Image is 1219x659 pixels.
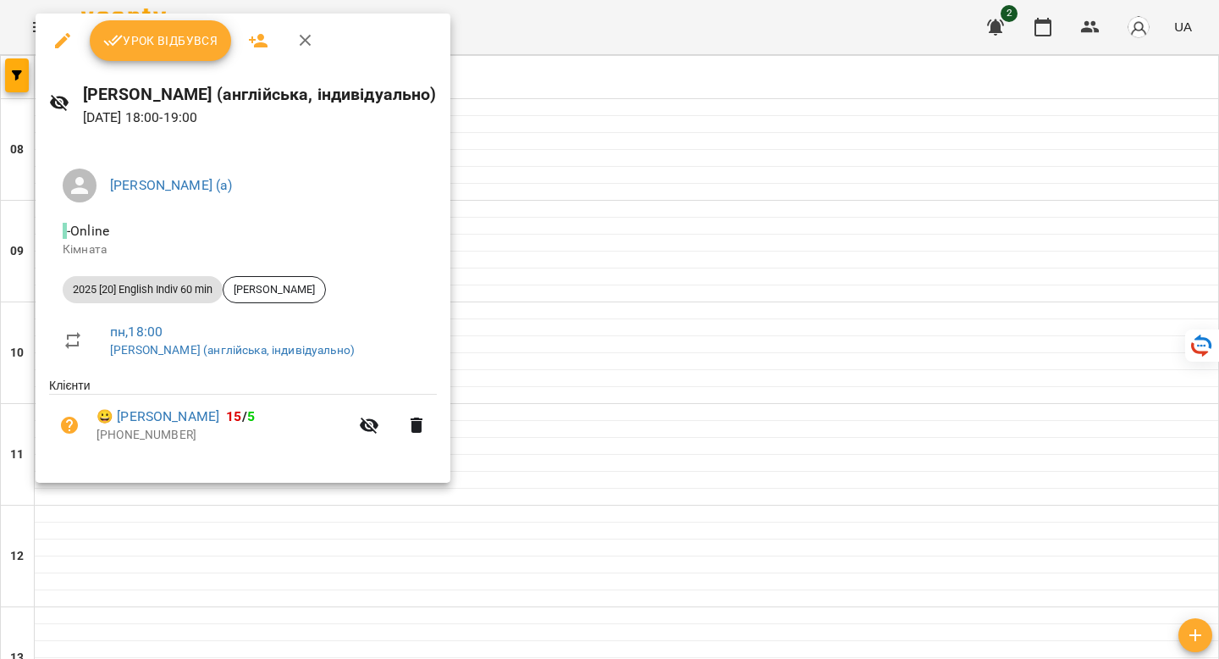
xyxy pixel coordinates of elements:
span: - Online [63,223,113,239]
span: Урок відбувся [103,30,218,51]
span: 2025 [20] English Indiv 60 min [63,282,223,297]
h6: [PERSON_NAME] (англійська, індивідуально) [83,81,437,108]
a: пн , 18:00 [110,324,163,340]
b: / [226,408,255,424]
ul: Клієнти [49,377,437,462]
button: Урок відбувся [90,20,232,61]
p: [DATE] 18:00 - 19:00 [83,108,437,128]
a: [PERSON_NAME] (а) [110,177,233,193]
p: Кімната [63,241,423,258]
div: [PERSON_NAME] [223,276,326,303]
p: [PHONE_NUMBER] [97,427,349,444]
a: [PERSON_NAME] (англійська, індивідуально) [110,343,355,357]
span: [PERSON_NAME] [223,282,325,297]
span: 15 [226,408,241,424]
span: 5 [247,408,255,424]
button: Візит ще не сплачено. Додати оплату? [49,405,90,446]
a: 😀 [PERSON_NAME] [97,407,219,427]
